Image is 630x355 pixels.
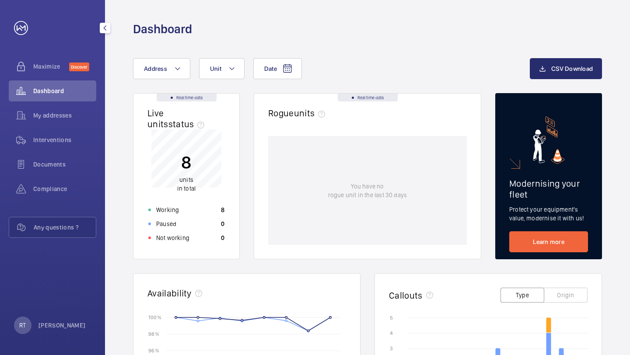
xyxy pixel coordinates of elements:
span: status [168,118,208,129]
span: Unit [210,65,221,72]
a: Learn more [509,231,588,252]
p: 0 [221,219,224,228]
span: Date [264,65,277,72]
p: You have no rogue unit in the last 30 days [328,182,407,199]
p: in total [177,175,196,193]
img: marketing-card.svg [533,116,565,164]
text: 5 [390,315,393,321]
text: 96 % [148,348,159,354]
p: 8 [177,151,196,173]
text: 98 % [148,331,159,337]
span: Discover [69,63,89,71]
text: 3 [390,345,393,352]
span: Any questions ? [34,223,96,232]
h1: Dashboard [133,21,192,37]
div: Real time data [157,94,217,101]
span: My addresses [33,111,96,120]
h2: Callouts [389,290,423,301]
text: 100 % [148,314,161,320]
span: Interventions [33,136,96,144]
span: Maximize [33,62,69,71]
h2: Availability [147,288,192,299]
p: Working [156,205,179,214]
span: Compliance [33,184,96,193]
h2: Rogue [268,108,329,118]
h2: Live units [147,108,208,129]
span: units [294,108,329,118]
span: CSV Download [551,65,593,72]
div: Real time data [338,94,398,101]
p: Protect your equipment's value, modernise it with us! [509,205,588,223]
p: RT [19,321,26,330]
span: Documents [33,160,96,169]
p: Paused [156,219,176,228]
span: Dashboard [33,87,96,95]
button: Date [253,58,302,79]
button: Type [500,288,544,303]
p: Not working [156,233,189,242]
button: Address [133,58,190,79]
button: Origin [544,288,588,303]
p: [PERSON_NAME] [38,321,86,330]
h2: Modernising your fleet [509,178,588,200]
p: 0 [221,233,224,242]
button: CSV Download [530,58,602,79]
span: Address [144,65,167,72]
span: units [179,176,193,183]
text: 4 [390,330,393,336]
button: Unit [199,58,245,79]
p: 8 [221,205,224,214]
